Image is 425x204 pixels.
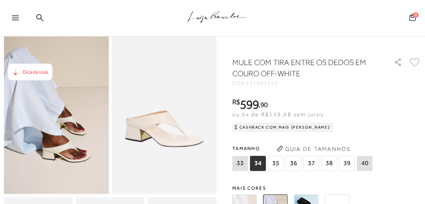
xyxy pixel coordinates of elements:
[232,123,333,132] div: Cashback com Mais [PERSON_NAME]
[259,101,268,108] i: ,
[4,37,109,194] img: image
[321,156,337,171] span: 38
[304,156,319,171] span: 37
[23,69,48,75] span: Dica de look
[250,156,266,171] span: 34
[232,111,324,117] span: ou 5x de R$119,98 sem juros
[232,156,248,171] span: 33
[407,13,418,24] button: 0
[268,156,284,171] span: 35
[339,156,355,171] span: 39
[232,57,376,79] h1: MULE COM TIRA ENTRE OS DEDOS EM COURO OFF-WHITE
[240,97,259,112] span: 599
[232,142,375,154] span: Tamanho
[112,37,217,194] img: image
[286,156,302,171] span: 36
[232,81,385,85] div: CÓD:
[232,186,421,191] span: Mais cores
[247,80,278,86] span: 131301214
[413,12,419,18] span: 0
[232,98,240,106] i: R$
[260,100,268,109] span: 90
[274,142,353,155] button: Guia de Tamanhos
[357,156,373,171] span: 40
